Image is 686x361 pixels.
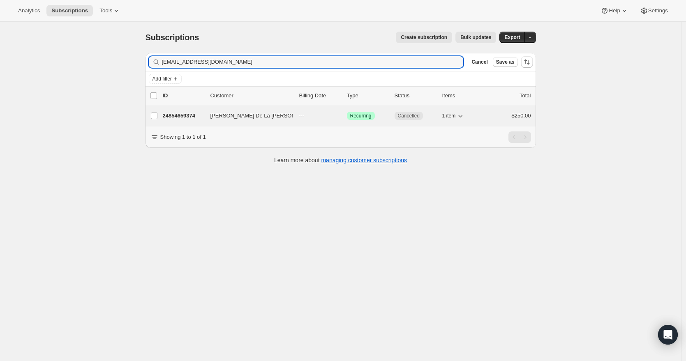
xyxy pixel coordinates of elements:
span: --- [299,113,305,119]
p: ID [163,92,204,100]
div: Items [442,92,483,100]
span: Settings [648,7,668,14]
div: Type [347,92,388,100]
button: Bulk updates [455,32,496,43]
p: Learn more about [274,156,407,164]
span: Analytics [18,7,40,14]
button: Sort the results [521,56,533,68]
span: Recurring [350,113,372,119]
p: Total [520,92,531,100]
span: Cancel [471,59,487,65]
div: 24854659374[PERSON_NAME] De La [PERSON_NAME], Jr.---SuccessRecurringCancelled1 item$250.00 [163,110,531,122]
span: Subscriptions [146,33,199,42]
input: Filter subscribers [162,56,464,68]
span: Subscriptions [51,7,88,14]
button: 1 item [442,110,465,122]
button: Analytics [13,5,45,16]
span: 1 item [442,113,456,119]
p: Billing Date [299,92,340,100]
span: Tools [99,7,112,14]
button: Export [499,32,525,43]
button: Help [596,5,633,16]
button: Settings [635,5,673,16]
p: 24854659374 [163,112,204,120]
div: IDCustomerBilling DateTypeStatusItemsTotal [163,92,531,100]
a: managing customer subscriptions [321,157,407,163]
p: Customer [210,92,293,100]
button: Save as [493,57,518,67]
span: Create subscription [401,34,447,41]
nav: Pagination [508,131,531,143]
button: Add filter [149,74,182,84]
span: Save as [496,59,515,65]
p: Showing 1 to 1 of 1 [160,133,206,141]
button: Create subscription [396,32,452,43]
span: Bulk updates [460,34,491,41]
span: $250.00 [512,113,531,119]
span: Cancelled [398,113,420,119]
span: [PERSON_NAME] De La [PERSON_NAME], Jr. [210,112,324,120]
span: Add filter [152,76,172,82]
button: Subscriptions [46,5,93,16]
p: Status [395,92,436,100]
button: [PERSON_NAME] De La [PERSON_NAME], Jr. [206,109,288,122]
button: Tools [95,5,125,16]
button: Cancel [468,57,491,67]
span: Export [504,34,520,41]
div: Open Intercom Messenger [658,325,678,345]
span: Help [609,7,620,14]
